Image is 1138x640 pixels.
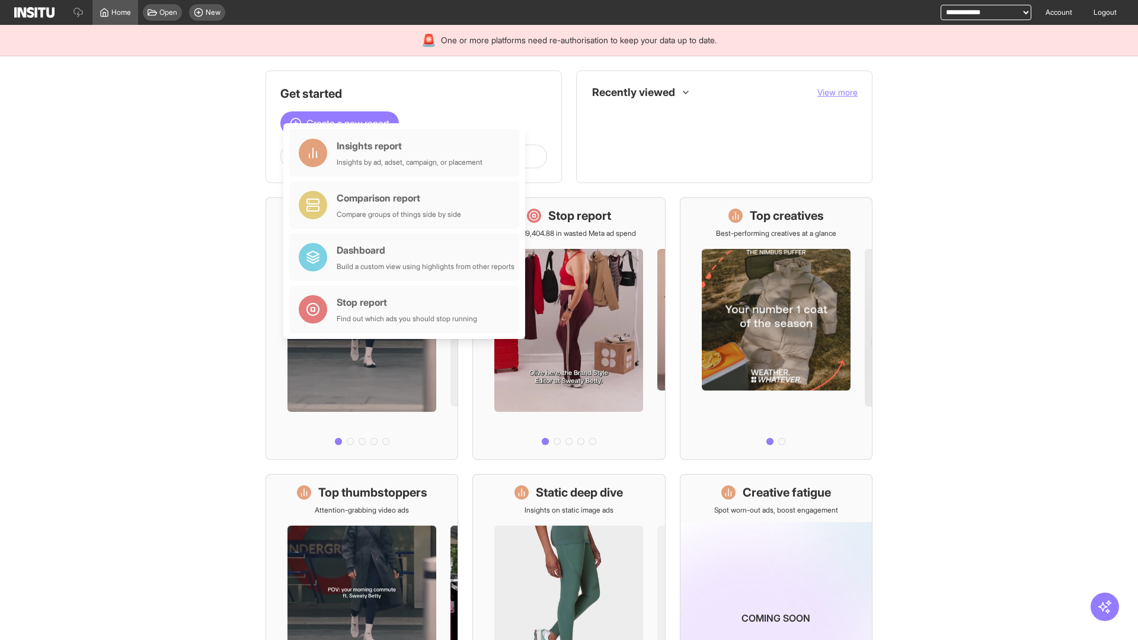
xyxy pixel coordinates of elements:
[159,8,177,17] span: Open
[472,197,665,460] a: Stop reportSave £19,404.88 in wasted Meta ad spend
[266,197,458,460] a: What's live nowSee all active ads instantly
[306,116,389,130] span: Create a new report
[817,87,858,97] span: View more
[318,484,427,501] h1: Top thumbstoppers
[315,505,409,515] p: Attention-grabbing video ads
[750,207,824,224] h1: Top creatives
[337,139,482,153] div: Insights report
[337,314,477,324] div: Find out which ads you should stop running
[337,243,514,257] div: Dashboard
[280,85,547,102] h1: Get started
[337,158,482,167] div: Insights by ad, adset, campaign, or placement
[441,34,717,46] span: One or more platforms need re-authorisation to keep your data up to date.
[716,229,836,238] p: Best-performing creatives at a glance
[536,484,623,501] h1: Static deep dive
[337,191,461,205] div: Comparison report
[111,8,131,17] span: Home
[280,111,399,135] button: Create a new report
[502,229,636,238] p: Save £19,404.88 in wasted Meta ad spend
[421,32,436,49] div: 🚨
[206,8,220,17] span: New
[548,207,611,224] h1: Stop report
[14,7,55,18] img: Logo
[680,197,872,460] a: Top creativesBest-performing creatives at a glance
[817,87,858,98] button: View more
[337,262,514,271] div: Build a custom view using highlights from other reports
[525,505,613,515] p: Insights on static image ads
[337,295,477,309] div: Stop report
[337,210,461,219] div: Compare groups of things side by side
